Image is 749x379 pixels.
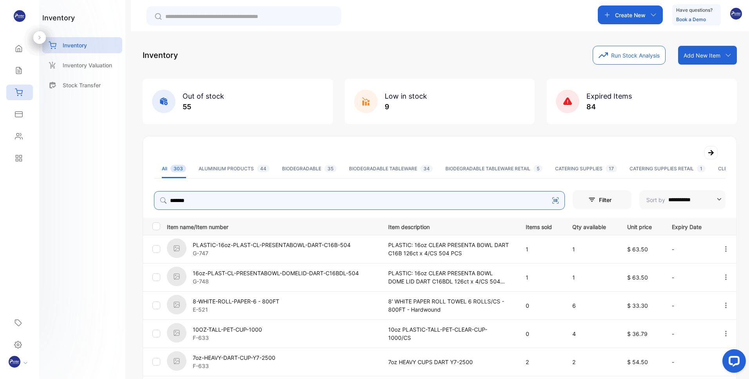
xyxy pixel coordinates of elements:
[730,8,742,20] img: avatar
[42,57,122,73] a: Inventory Valuation
[445,165,543,172] div: BIODEGRADABLE TABLEWARE RETAIL
[193,305,279,314] p: E-521
[63,61,112,69] p: Inventory Valuation
[42,77,122,93] a: Stock Transfer
[385,101,427,112] p: 9
[627,302,648,309] span: $ 33.30
[193,362,275,370] p: F-633
[572,273,611,282] p: 1
[388,325,510,342] p: 10oz PLASTIC-TALL-PET-CLEAR-CUP-1000/CS
[630,165,706,172] div: CATERING SUPPLIES RETAIL
[193,297,279,305] p: 8-WHITE-ROLL-PAPER-6 - 800FT
[193,277,359,285] p: G-748
[388,241,510,257] p: PLASTIC: 16oz CLEAR PRESENTA BOWL DART C16B 126ct x 4/CS 504 PCS
[526,301,556,310] p: 0
[167,295,186,314] img: item
[672,273,706,282] p: -
[526,330,556,338] p: 0
[684,51,720,60] p: Add New Item
[627,246,648,253] span: $ 63.50
[526,273,556,282] p: 1
[606,165,617,172] span: 17
[199,165,270,172] div: ALUMINIUM PRODUCTS
[627,330,648,337] span: $ 36.79
[193,249,351,257] p: G-747
[193,325,262,334] p: 10OZ-TALL-PET-CUP-1000
[627,274,648,281] span: $ 63.50
[257,165,270,172] span: 44
[193,269,359,277] p: 16oz-PLAST-CL-PRESENTABOWL-DOMELID-DART-C16BDL-504
[586,92,632,100] span: Expired Items
[730,5,742,24] button: avatar
[282,165,337,172] div: BIODEGRADABLE
[167,221,378,231] p: Item name/Item number
[526,358,556,366] p: 2
[167,323,186,343] img: item
[572,245,611,253] p: 1
[167,351,186,371] img: item
[63,81,101,89] p: Stock Transfer
[9,356,20,368] img: profile
[143,49,178,61] p: Inventory
[672,301,706,310] p: -
[615,11,646,19] p: Create New
[388,269,510,285] p: PLASTIC: 16oz CLEAR PRESENTA BOWL DOME LID DART C16BDL 126ct x 4/CS 504 PCS
[672,330,706,338] p: -
[534,165,543,172] span: 5
[598,5,663,24] button: Create New
[572,221,611,231] p: Qty available
[183,92,224,100] span: Out of stock
[63,41,87,49] p: Inventory
[572,301,611,310] p: 6
[586,101,632,112] p: 84
[716,346,749,379] iframe: LiveChat chat widget
[385,92,427,100] span: Low in stock
[593,46,666,65] button: Run Stock Analysis
[646,196,665,204] p: Sort by
[388,221,510,231] p: Item description
[388,297,510,314] p: 8' WHITE PAPER ROLL TOWEL 6 ROLLS/CS - 800FT - Hardwound
[193,241,351,249] p: PLASTIC-16oz-PLAST-CL-PRESENTABOWL-DART-C16B-504
[555,165,617,172] div: CATERING SUPPLIES
[183,101,224,112] p: 55
[676,6,713,14] p: Have questions?
[167,238,186,258] img: item
[526,221,556,231] p: Items sold
[167,267,186,286] img: item
[193,334,262,342] p: F-633
[572,330,611,338] p: 4
[676,16,706,22] a: Book a Demo
[193,354,275,362] p: 7oz-HEAVY-DART-CUP-Y7-2500
[170,165,186,172] span: 303
[572,358,611,366] p: 2
[349,165,433,172] div: BIODEGRADABLE TABLEWARE
[627,221,656,231] p: Unit price
[672,358,706,366] p: -
[162,165,186,172] div: All
[420,165,433,172] span: 34
[14,10,25,22] img: logo
[42,13,75,23] h1: inventory
[672,245,706,253] p: -
[639,190,725,209] button: Sort by
[324,165,337,172] span: 35
[627,359,648,365] span: $ 54.50
[42,37,122,53] a: Inventory
[388,358,510,366] p: 7oz HEAVY CUPS DART Y7-2500
[526,245,556,253] p: 1
[697,165,706,172] span: 1
[672,221,706,231] p: Expiry Date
